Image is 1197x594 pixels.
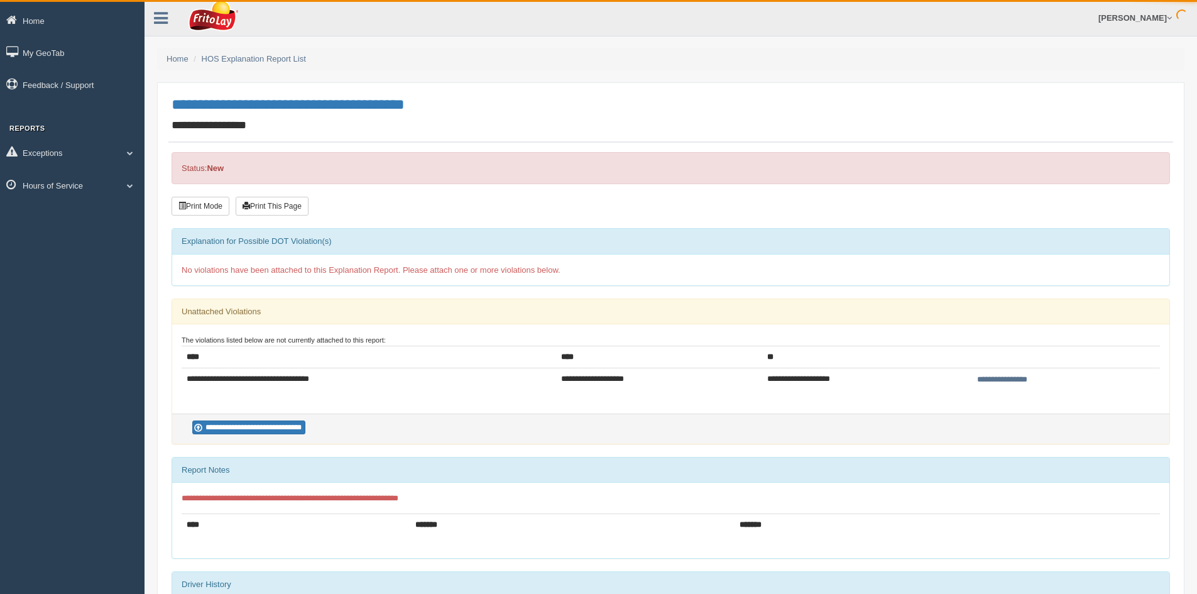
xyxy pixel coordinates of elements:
[172,299,1169,324] div: Unattached Violations
[172,152,1170,184] div: Status:
[182,265,560,275] span: No violations have been attached to this Explanation Report. Please attach one or more violations...
[172,229,1169,254] div: Explanation for Possible DOT Violation(s)
[202,54,306,63] a: HOS Explanation Report List
[172,197,229,216] button: Print Mode
[236,197,309,216] button: Print This Page
[172,458,1169,483] div: Report Notes
[182,336,386,344] small: The violations listed below are not currently attached to this report:
[207,163,224,173] strong: New
[167,54,189,63] a: Home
